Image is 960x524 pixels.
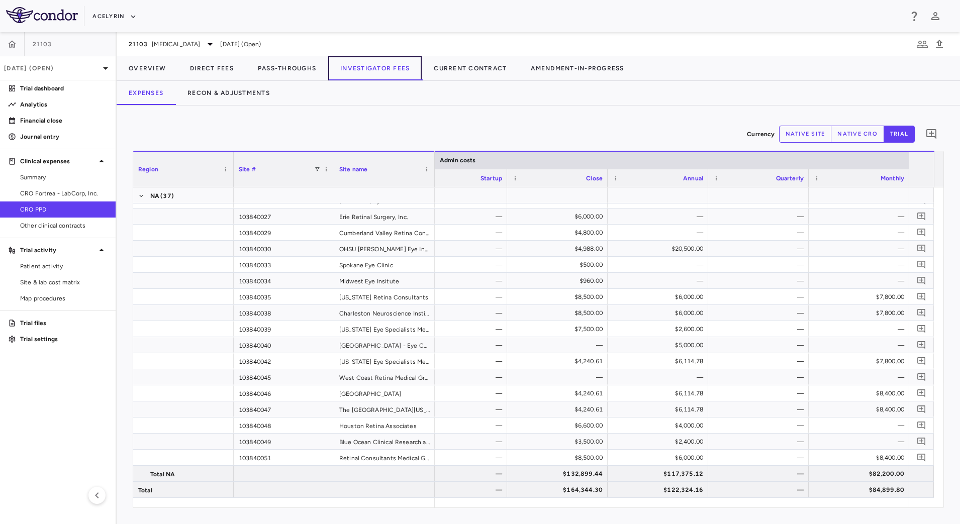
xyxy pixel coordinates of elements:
[717,208,804,225] div: —
[925,128,937,140] svg: Add comment
[516,241,603,257] div: $4,988.00
[717,225,804,241] div: —
[416,241,502,257] div: —
[917,308,926,318] svg: Add comment
[831,126,884,143] button: native cro
[246,56,328,80] button: Pass-Throughs
[516,482,603,498] div: $164,344.30
[20,132,108,141] p: Journal entry
[20,335,108,344] p: Trial settings
[617,241,703,257] div: $20,500.00
[6,7,78,23] img: logo-full-BYUhSk78.svg
[20,84,108,93] p: Trial dashboard
[717,385,804,401] div: —
[422,56,519,80] button: Current Contract
[334,289,435,304] div: [US_STATE] Retina Consultants
[416,257,502,273] div: —
[416,369,502,385] div: —
[818,385,904,401] div: $8,400.00
[915,435,928,448] button: Add comment
[617,434,703,450] div: $2,400.00
[717,450,804,466] div: —
[234,225,334,240] div: 103840029
[717,273,804,289] div: —
[818,434,904,450] div: —
[617,353,703,369] div: $6,114.78
[617,321,703,337] div: $2,600.00
[617,257,703,273] div: —
[717,369,804,385] div: —
[717,417,804,434] div: —
[4,64,100,73] p: [DATE] (Open)
[516,208,603,225] div: $6,000.00
[152,40,200,49] span: [MEDICAL_DATA]
[234,401,334,417] div: 103840047
[138,482,152,498] span: Total
[234,434,334,449] div: 103840049
[915,290,928,303] button: Add comment
[617,466,703,482] div: $117,375.12
[917,244,926,253] svg: Add comment
[818,257,904,273] div: —
[416,289,502,305] div: —
[917,212,926,221] svg: Add comment
[416,466,502,482] div: —
[818,208,904,225] div: —
[234,273,334,288] div: 103840034
[416,225,502,241] div: —
[915,451,928,464] button: Add comment
[915,322,928,336] button: Add comment
[334,305,435,321] div: Charleston Neuroscience Institute
[334,225,435,240] div: Cumberland Valley Retina Consultants
[234,337,334,353] div: 103840040
[818,225,904,241] div: —
[818,321,904,337] div: —
[776,175,804,182] span: Quarterly
[917,195,926,205] svg: Add comment
[334,401,435,417] div: The [GEOGRAPHIC_DATA][US_STATE]
[917,276,926,285] svg: Add comment
[334,273,435,288] div: Midwest Eye Insitute
[20,116,108,125] p: Financial close
[20,319,108,328] p: Trial files
[818,450,904,466] div: $8,400.00
[818,241,904,257] div: —
[20,262,108,271] span: Patient activity
[334,417,435,433] div: Houston Retina Associates
[683,175,703,182] span: Annual
[516,257,603,273] div: $500.00
[328,56,422,80] button: Investigator Fees
[334,321,435,337] div: [US_STATE] Eye Specialists Medical Group Inc. - [GEOGRAPHIC_DATA]
[516,273,603,289] div: $960.00
[915,242,928,255] button: Add comment
[234,450,334,465] div: 103840051
[617,225,703,241] div: —
[917,388,926,398] svg: Add comment
[416,273,502,289] div: —
[234,208,334,224] div: 103840027
[334,208,435,224] div: Erie Retinal Surgery, Inc.
[923,126,940,143] button: Add comment
[818,273,904,289] div: —
[416,482,502,498] div: —
[334,337,435,353] div: [GEOGRAPHIC_DATA] - Eye Center - [GEOGRAPHIC_DATA]
[915,306,928,320] button: Add comment
[915,193,928,207] button: Add comment
[20,189,108,198] span: CRO Fortrea - LabCorp, Inc.
[617,401,703,417] div: $6,114.78
[234,417,334,433] div: 103840048
[20,173,108,182] span: Summary
[416,305,502,321] div: —
[516,305,603,321] div: $8,500.00
[416,434,502,450] div: —
[915,226,928,239] button: Add comment
[20,278,108,287] span: Site & lab cost matrix
[818,482,904,498] div: $84,899.80
[516,450,603,466] div: $8,500.00
[20,157,95,166] p: Clinical expenses
[339,166,367,173] span: Site name
[747,130,775,139] p: Currency
[717,482,804,498] div: —
[818,417,904,434] div: —
[818,289,904,305] div: $7,800.00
